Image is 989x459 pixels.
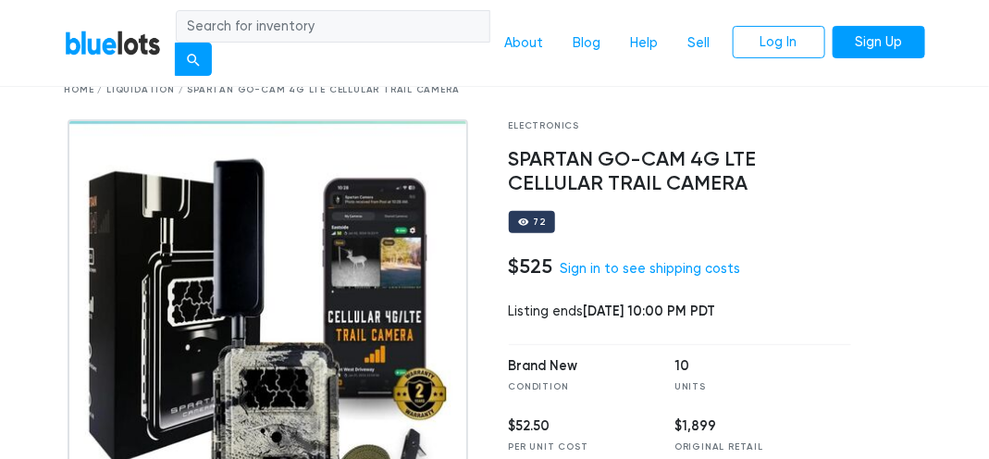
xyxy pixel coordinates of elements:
a: Help [616,26,674,61]
div: Per Unit Cost [509,440,648,454]
div: Condition [509,380,648,394]
div: Units [674,380,813,394]
div: 10 [674,356,813,377]
div: 72 [534,217,547,227]
a: Sign in to see shipping costs [561,261,741,277]
div: $1,899 [674,416,813,437]
div: Electronics [509,119,851,133]
a: BlueLots [65,30,161,56]
a: Blog [559,26,616,61]
div: Home / Liquidation / SPARTAN GO-CAM 4G LTE CELLULAR TRAIL CAMERA [65,83,925,97]
a: Sign Up [833,26,925,59]
div: Listing ends [509,302,851,322]
div: $52.50 [509,416,648,437]
div: Original Retail [674,440,813,454]
a: Sell [674,26,725,61]
input: Search for inventory [176,10,490,43]
div: Brand New [509,356,648,377]
h4: $525 [509,254,553,279]
a: Log In [733,26,825,59]
span: [DATE] 10:00 PM PDT [584,303,716,319]
a: About [490,26,559,61]
h4: SPARTAN GO-CAM 4G LTE CELLULAR TRAIL CAMERA [509,148,851,196]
